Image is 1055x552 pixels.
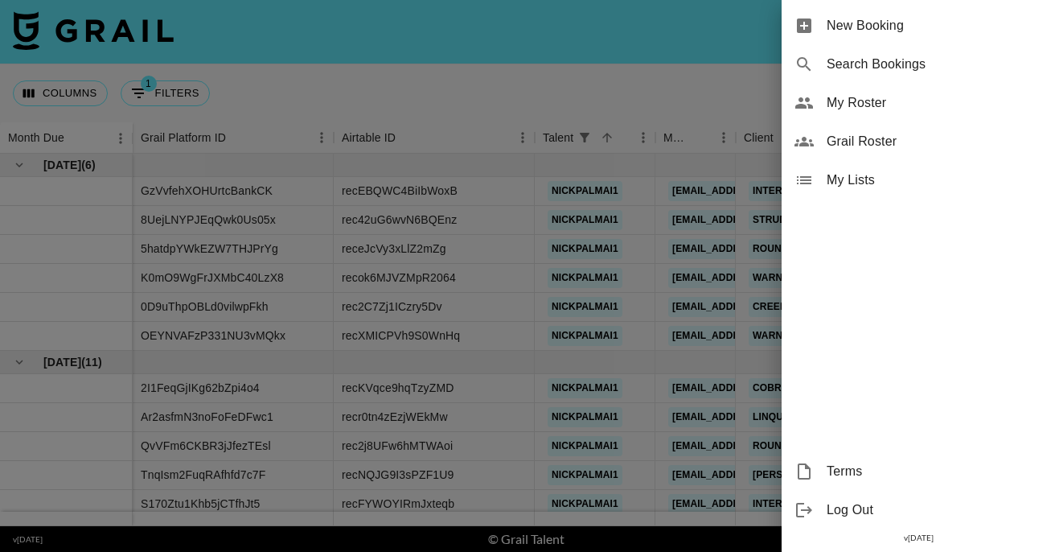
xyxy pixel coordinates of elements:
[827,501,1042,520] span: Log Out
[827,16,1042,35] span: New Booking
[827,462,1042,481] span: Terms
[782,161,1055,200] div: My Lists
[782,491,1055,529] div: Log Out
[782,452,1055,491] div: Terms
[782,45,1055,84] div: Search Bookings
[782,122,1055,161] div: Grail Roster
[827,132,1042,151] span: Grail Roster
[827,55,1042,74] span: Search Bookings
[827,93,1042,113] span: My Roster
[782,6,1055,45] div: New Booking
[827,171,1042,190] span: My Lists
[782,529,1055,546] div: v [DATE]
[782,84,1055,122] div: My Roster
